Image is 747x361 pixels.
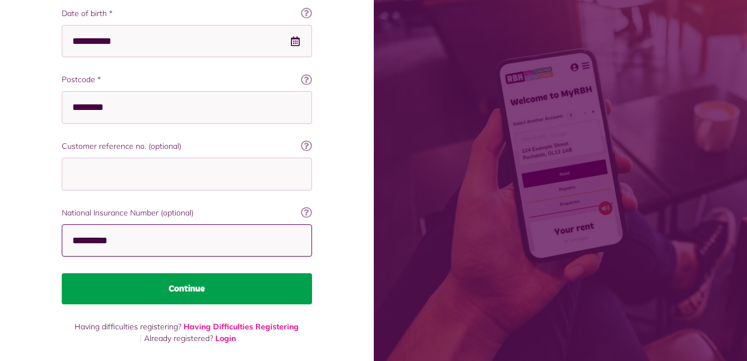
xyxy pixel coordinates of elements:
[62,25,312,58] input: Use the arrow keys to pick a date
[62,207,312,219] label: National Insurance Number (optional)
[62,273,312,304] button: Continue
[184,322,299,332] a: Having Difficulties Registering
[62,141,312,152] label: Customer reference no. (optional)
[75,322,181,332] span: Having difficulties registering?
[144,333,213,343] span: Already registered?
[215,333,236,343] a: Login
[62,74,312,86] label: Postcode *
[62,8,312,19] label: Date of birth *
